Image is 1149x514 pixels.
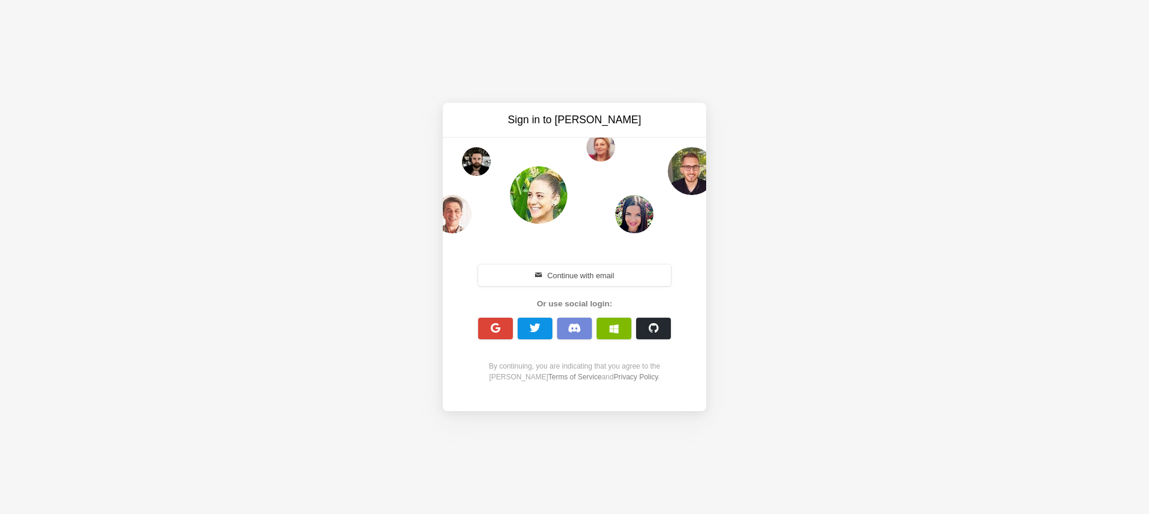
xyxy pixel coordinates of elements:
div: Or use social login: [472,298,677,310]
h3: Sign in to [PERSON_NAME] [474,112,675,127]
a: Terms of Service [548,373,601,381]
button: Continue with email [478,264,671,286]
div: By continuing, you are indicating that you agree to the [PERSON_NAME] and . [472,361,677,382]
a: Privacy Policy [613,373,658,381]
